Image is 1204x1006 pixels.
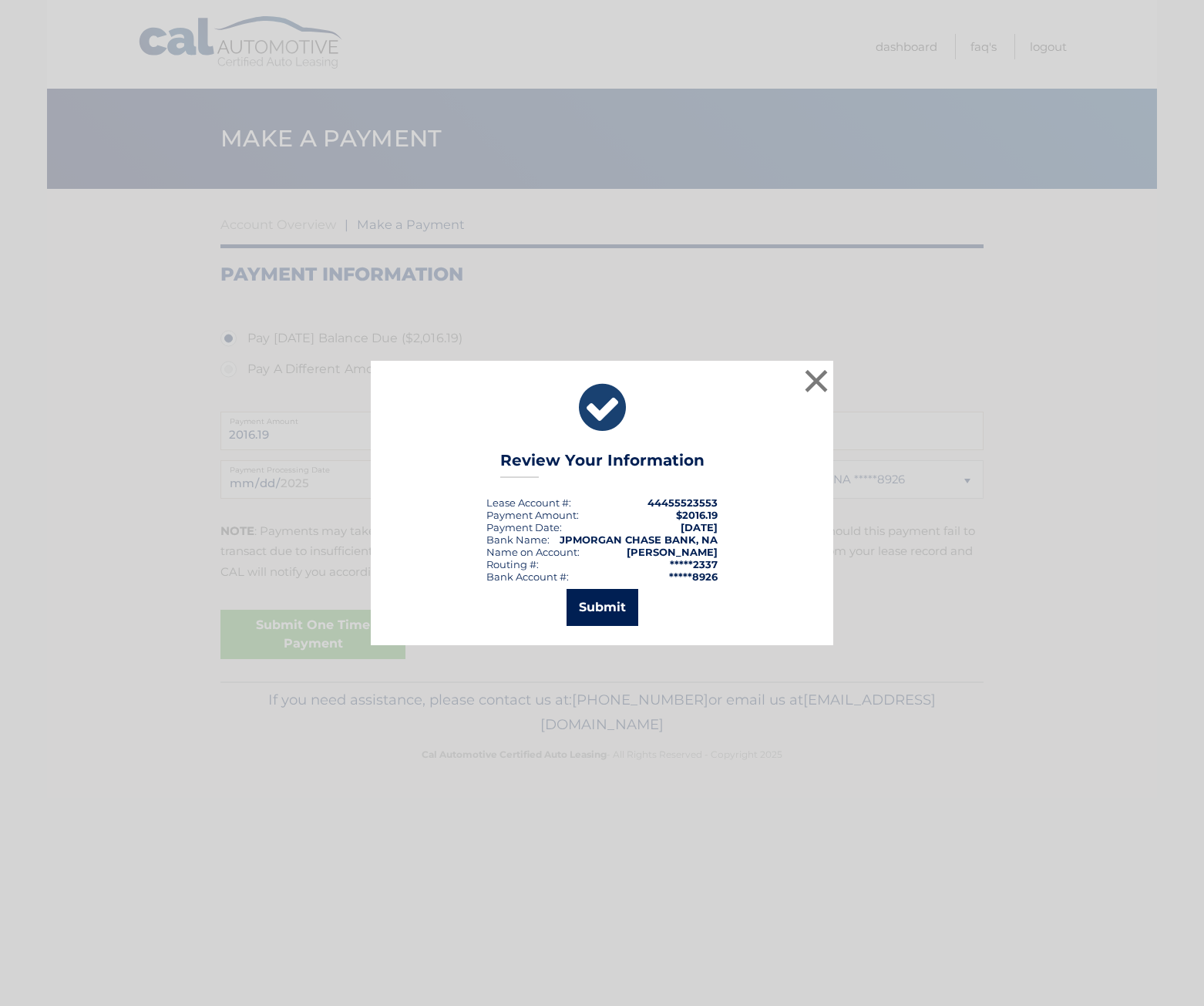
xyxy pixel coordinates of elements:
[486,521,562,533] div: :
[486,533,550,546] div: Bank Name:
[647,496,718,509] strong: 44455523553
[486,496,571,509] div: Lease Account #:
[500,451,705,478] h3: Review Your Information
[567,589,638,626] button: Submit
[486,558,539,570] div: Routing #:
[486,570,569,583] div: Bank Account #:
[801,365,832,396] button: ×
[627,546,718,558] strong: [PERSON_NAME]
[486,546,580,558] div: Name on Account:
[486,509,579,521] div: Payment Amount:
[676,509,718,521] span: $2016.19
[486,521,560,533] span: Payment Date
[681,521,718,533] span: [DATE]
[560,533,718,546] strong: JPMORGAN CHASE BANK, NA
